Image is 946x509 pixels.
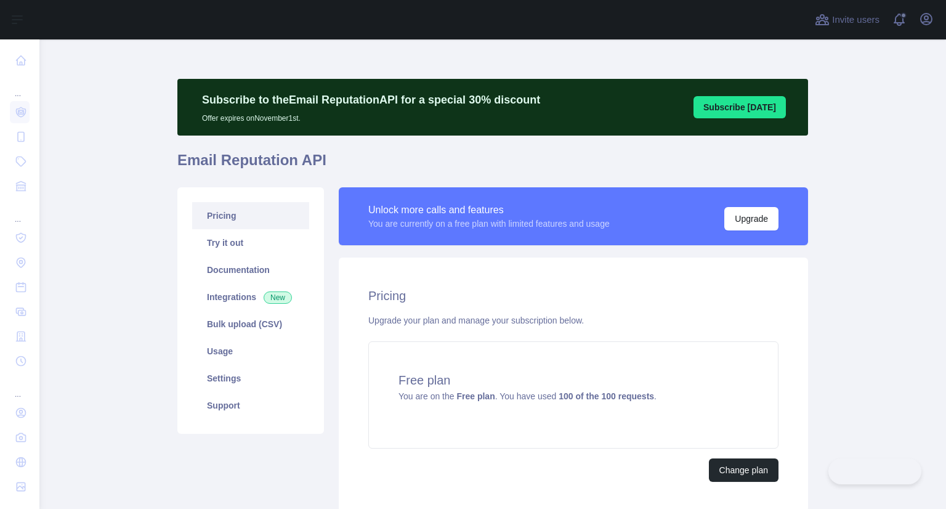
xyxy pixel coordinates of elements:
[10,375,30,399] div: ...
[559,391,654,401] strong: 100 of the 100 requests
[812,10,882,30] button: Invite users
[192,229,309,256] a: Try it out
[456,391,495,401] strong: Free plan
[264,291,292,304] span: New
[368,203,610,218] div: Unlock more calls and features
[192,365,309,392] a: Settings
[192,256,309,283] a: Documentation
[192,311,309,338] a: Bulk upload (CSV)
[368,314,778,327] div: Upgrade your plan and manage your subscription below.
[693,96,786,118] button: Subscribe [DATE]
[192,202,309,229] a: Pricing
[177,150,808,180] h1: Email Reputation API
[832,13,879,27] span: Invite users
[192,338,309,365] a: Usage
[398,372,748,389] h4: Free plan
[192,283,309,311] a: Integrations New
[724,207,778,230] button: Upgrade
[202,108,540,123] p: Offer expires on November 1st.
[709,458,778,482] button: Change plan
[398,391,657,401] span: You are on the . You have used .
[10,74,30,99] div: ...
[202,91,540,108] p: Subscribe to the Email Reputation API for a special 30 % discount
[192,392,309,419] a: Support
[828,458,921,484] iframe: Toggle Customer Support
[368,218,610,230] div: You are currently on a free plan with limited features and usage
[10,200,30,224] div: ...
[368,287,778,304] h2: Pricing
